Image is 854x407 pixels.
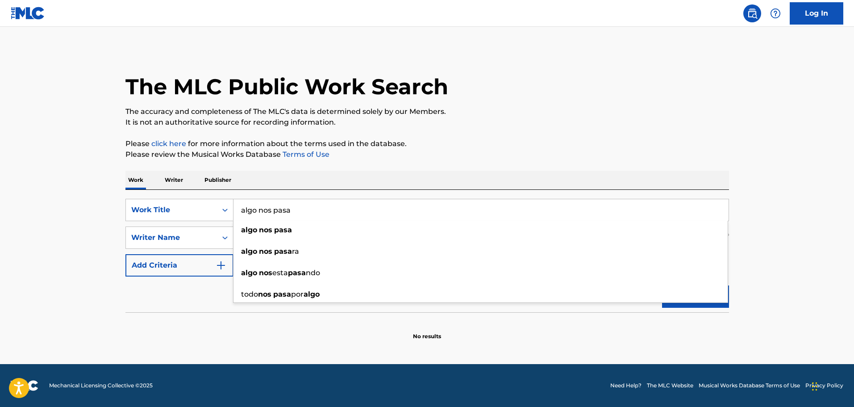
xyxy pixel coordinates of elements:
a: Privacy Policy [805,382,843,390]
form: Search Form [125,199,729,312]
strong: pasa [288,269,306,277]
p: Please for more information about the terms used in the database. [125,138,729,149]
strong: nos [259,247,272,256]
h1: The MLC Public Work Search [125,73,448,100]
a: Log In [790,2,843,25]
strong: algo [241,269,257,277]
a: Terms of Use [281,150,329,159]
a: The MLC Website [647,382,693,390]
span: esta [272,269,288,277]
div: Help [767,4,784,22]
a: Musical Works Database Terms of Use [699,382,800,390]
a: Need Help? [610,382,642,390]
div: Widget de chat [809,364,854,407]
div: Writer Name [131,232,212,243]
p: Please review the Musical Works Database [125,149,729,160]
strong: algo [241,247,257,256]
p: Writer [162,171,186,189]
a: click here [151,139,186,148]
p: Publisher [202,171,234,189]
div: Arrastrar [812,373,817,400]
img: MLC Logo [11,7,45,20]
strong: pasa [274,226,292,234]
p: Work [125,171,146,189]
strong: algo [304,290,320,298]
img: logo [11,380,38,391]
strong: nos [259,226,272,234]
div: Work Title [131,205,212,215]
p: No results [413,322,441,340]
span: por [291,290,304,298]
strong: pasa [274,247,292,256]
strong: algo [241,226,257,234]
img: search [747,8,758,19]
strong: pasa [273,290,291,298]
iframe: Chat Widget [809,364,854,407]
span: Mechanical Licensing Collective © 2025 [49,382,153,390]
span: todo [241,290,258,298]
strong: nos [258,290,271,298]
a: Public Search [743,4,761,22]
img: 9d2ae6d4665cec9f34b9.svg [216,260,226,271]
span: ra [292,247,299,256]
button: Add Criteria [125,254,233,277]
p: It is not an authoritative source for recording information. [125,117,729,128]
p: The accuracy and completeness of The MLC's data is determined solely by our Members. [125,106,729,117]
strong: nos [259,269,272,277]
img: help [770,8,781,19]
span: ndo [306,269,320,277]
